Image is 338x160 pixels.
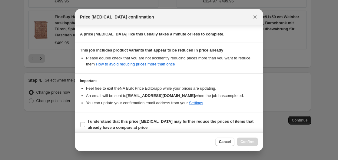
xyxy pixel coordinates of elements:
[96,62,175,66] a: How to avoid reducing prices more than once
[80,78,258,83] h3: Important
[251,13,259,21] button: Close
[86,55,258,67] li: Please double check that you are not accidently reducing prices more than you want to reduce them
[86,93,258,99] li: An email will be sent to when the job has completed .
[126,93,195,98] b: [EMAIL_ADDRESS][DOMAIN_NAME]
[80,48,223,52] b: This job includes product variants that appear to be reduced in price already
[86,85,258,92] li: Feel free to exit the NA Bulk Price Editor app while your prices are updating.
[88,119,254,130] b: I understand that this price [MEDICAL_DATA] may further reduce the prices of items that already h...
[86,100,258,106] li: You can update your confirmation email address from your .
[189,101,203,105] a: Settings
[80,14,154,20] span: Price [MEDICAL_DATA] confirmation
[80,32,224,36] b: A price [MEDICAL_DATA] like this usually takes a minute or less to complete.
[219,139,231,144] span: Cancel
[215,138,234,146] button: Cancel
